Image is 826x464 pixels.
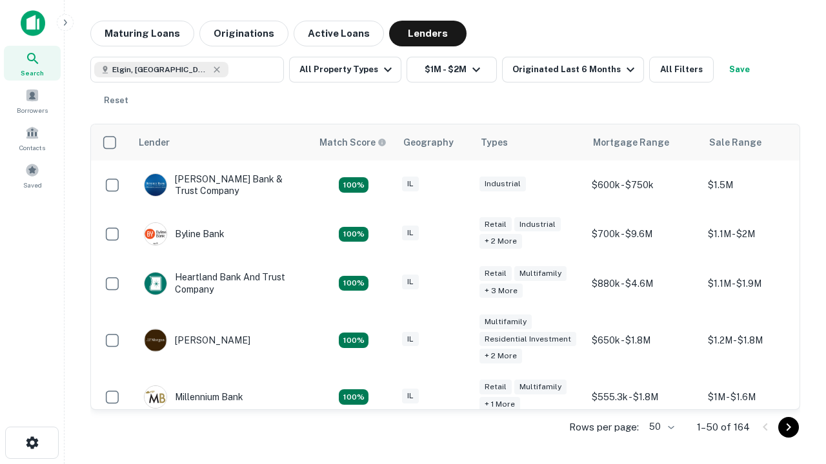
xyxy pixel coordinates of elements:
[479,349,522,363] div: + 2 more
[339,333,368,348] div: Matching Properties: 24, hasApolloMatch: undefined
[479,314,532,329] div: Multifamily
[21,10,45,36] img: capitalize-icon.png
[4,121,61,155] a: Contacts
[701,258,818,307] td: $1.1M - $1.9M
[778,417,799,438] button: Go to next page
[90,21,194,46] button: Maturing Loans
[145,174,166,196] img: picture
[199,21,288,46] button: Originations
[312,124,396,160] th: Capitalize uses an advanced AI algorithm to match your search with the best lender. The match sco...
[569,420,639,435] p: Rows per page:
[403,135,454,150] div: Geography
[145,223,166,245] img: picture
[17,105,48,115] span: Borrowers
[514,266,567,281] div: Multifamily
[512,62,638,77] div: Originated Last 6 Months
[339,389,368,405] div: Matching Properties: 16, hasApolloMatch: undefined
[585,372,701,421] td: $555.3k - $1.8M
[407,57,497,82] button: $1M - $2M
[4,83,61,118] a: Borrowers
[131,124,312,160] th: Lender
[701,209,818,258] td: $1.1M - $2M
[339,276,368,291] div: Matching Properties: 20, hasApolloMatch: undefined
[514,380,567,394] div: Multifamily
[139,135,170,150] div: Lender
[479,234,522,249] div: + 2 more
[473,124,585,160] th: Types
[585,124,701,160] th: Mortgage Range
[701,372,818,421] td: $1M - $1.6M
[19,142,45,153] span: Contacts
[701,308,818,373] td: $1.2M - $1.8M
[402,332,419,347] div: IL
[96,88,137,113] button: Reset
[697,420,750,435] p: 1–50 of 164
[112,64,209,75] span: Elgin, [GEOGRAPHIC_DATA], [GEOGRAPHIC_DATA]
[479,380,512,394] div: Retail
[339,177,368,193] div: Matching Properties: 28, hasApolloMatch: undefined
[23,180,42,190] span: Saved
[479,284,523,298] div: + 3 more
[402,275,419,289] div: IL
[145,273,166,295] img: picture
[502,57,644,82] button: Originated Last 6 Months
[402,226,419,240] div: IL
[144,385,243,409] div: Millennium Bank
[339,227,368,242] div: Matching Properties: 18, hasApolloMatch: undefined
[585,160,701,209] td: $600k - $750k
[21,68,44,78] span: Search
[294,21,384,46] button: Active Loans
[479,217,512,232] div: Retail
[402,389,419,403] div: IL
[701,124,818,160] th: Sale Range
[761,320,826,382] iframe: Chat Widget
[402,177,419,191] div: IL
[479,266,512,281] div: Retail
[479,332,576,347] div: Residential Investment
[144,329,250,352] div: [PERSON_NAME]
[319,135,384,150] h6: Match Score
[709,135,761,150] div: Sale Range
[649,57,714,82] button: All Filters
[481,135,508,150] div: Types
[514,217,561,232] div: Industrial
[585,258,701,307] td: $880k - $4.6M
[701,160,818,209] td: $1.5M
[289,57,401,82] button: All Property Types
[644,418,676,436] div: 50
[145,386,166,408] img: picture
[144,173,299,197] div: [PERSON_NAME] Bank & Trust Company
[719,57,760,82] button: Save your search to get updates of matches that match your search criteria.
[396,124,473,160] th: Geography
[585,308,701,373] td: $650k - $1.8M
[4,46,61,81] a: Search
[319,135,387,150] div: Capitalize uses an advanced AI algorithm to match your search with the best lender. The match sco...
[144,222,225,246] div: Byline Bank
[145,329,166,351] img: picture
[585,209,701,258] td: $700k - $9.6M
[389,21,467,46] button: Lenders
[479,177,526,191] div: Industrial
[593,135,669,150] div: Mortgage Range
[4,158,61,193] a: Saved
[144,271,299,295] div: Heartland Bank And Trust Company
[479,397,520,412] div: + 1 more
